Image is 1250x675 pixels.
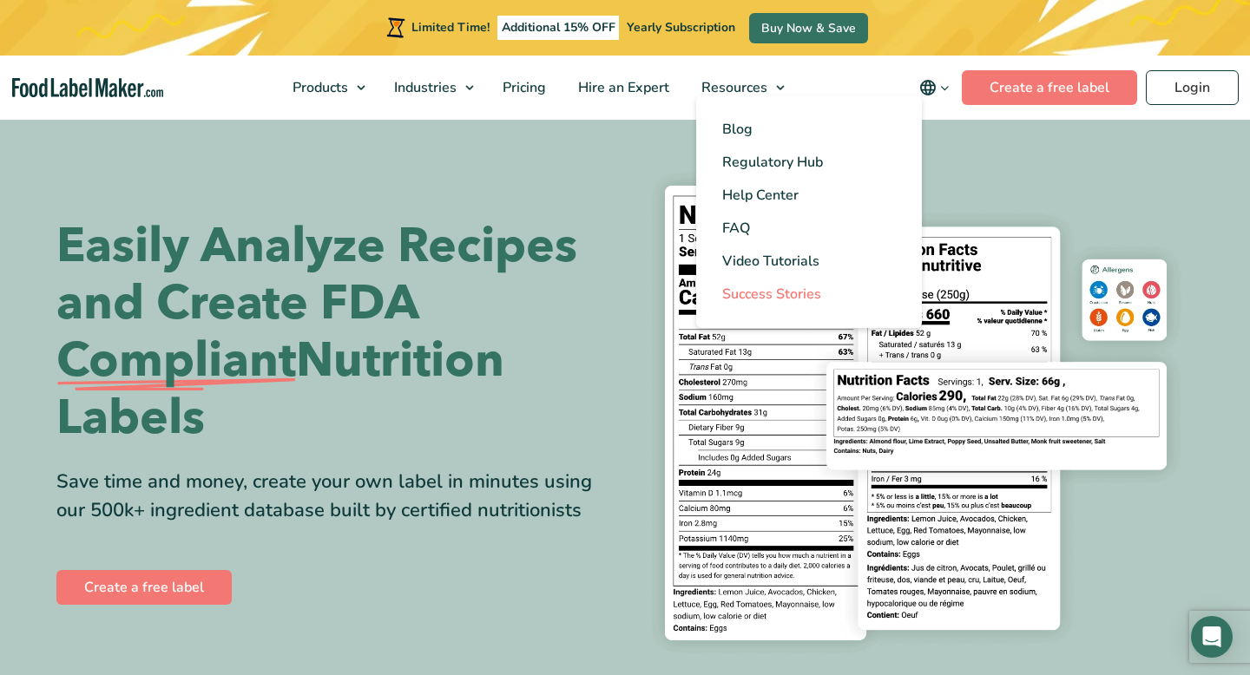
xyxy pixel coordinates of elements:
[378,56,483,120] a: Industries
[696,179,922,212] a: Help Center
[56,468,612,525] div: Save time and money, create your own label in minutes using our 500k+ ingredient database built b...
[722,219,750,238] span: FAQ
[722,186,799,205] span: Help Center
[696,78,769,97] span: Resources
[962,70,1137,105] a: Create a free label
[562,56,681,120] a: Hire an Expert
[696,146,922,179] a: Regulatory Hub
[287,78,350,97] span: Products
[696,113,922,146] a: Blog
[277,56,374,120] a: Products
[573,78,671,97] span: Hire an Expert
[389,78,458,97] span: Industries
[1191,616,1233,658] div: Open Intercom Messenger
[722,153,823,172] span: Regulatory Hub
[411,19,490,36] span: Limited Time!
[56,570,232,605] a: Create a free label
[722,252,819,271] span: Video Tutorials
[696,245,922,278] a: Video Tutorials
[686,56,793,120] a: Resources
[497,16,620,40] span: Additional 15% OFF
[627,19,735,36] span: Yearly Subscription
[56,218,612,447] h1: Easily Analyze Recipes and Create FDA Nutrition Labels
[1146,70,1239,105] a: Login
[56,332,296,390] span: Compliant
[487,56,558,120] a: Pricing
[749,13,868,43] a: Buy Now & Save
[722,285,821,304] span: Success Stories
[497,78,548,97] span: Pricing
[696,278,922,311] a: Success Stories
[722,120,753,139] span: Blog
[696,212,922,245] a: FAQ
